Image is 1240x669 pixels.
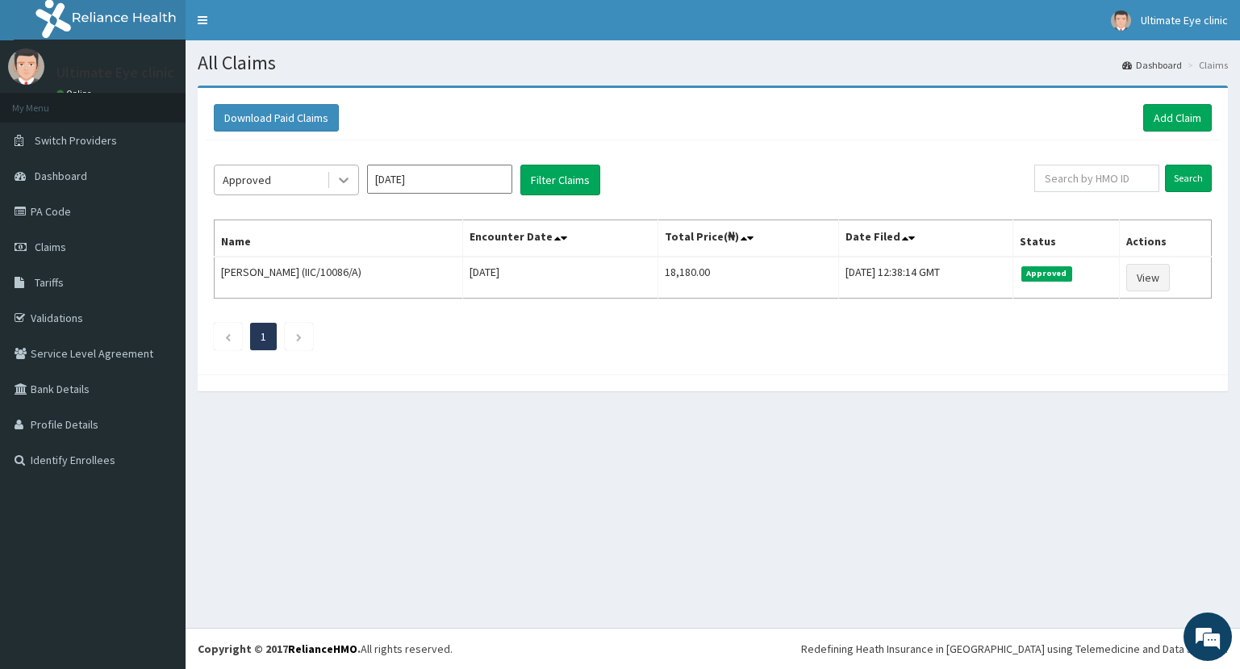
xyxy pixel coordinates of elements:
[1143,104,1212,132] a: Add Claim
[215,220,463,257] th: Name
[198,642,361,656] strong: Copyright © 2017 .
[224,329,232,344] a: Previous page
[214,104,339,132] button: Download Paid Claims
[1021,266,1072,281] span: Approved
[520,165,600,195] button: Filter Claims
[1141,13,1228,27] span: Ultimate Eye clinic
[198,52,1228,73] h1: All Claims
[658,220,838,257] th: Total Price(₦)
[838,257,1012,299] td: [DATE] 12:38:14 GMT
[223,172,271,188] div: Approved
[56,65,174,80] p: Ultimate Eye clinic
[658,257,838,299] td: 18,180.00
[215,257,463,299] td: [PERSON_NAME] (IIC/10086/A)
[288,642,357,656] a: RelianceHMO
[1119,220,1212,257] th: Actions
[35,133,117,148] span: Switch Providers
[1012,220,1119,257] th: Status
[1126,264,1170,291] a: View
[35,240,66,254] span: Claims
[35,275,64,290] span: Tariffs
[367,165,512,194] input: Select Month and Year
[1034,165,1159,192] input: Search by HMO ID
[1184,58,1228,72] li: Claims
[462,220,658,257] th: Encounter Date
[8,48,44,85] img: User Image
[838,220,1012,257] th: Date Filed
[295,329,303,344] a: Next page
[261,329,266,344] a: Page 1 is your current page
[35,169,87,183] span: Dashboard
[462,257,658,299] td: [DATE]
[1111,10,1131,31] img: User Image
[1122,58,1182,72] a: Dashboard
[801,641,1228,657] div: Redefining Heath Insurance in [GEOGRAPHIC_DATA] using Telemedicine and Data Science!
[56,88,95,99] a: Online
[1165,165,1212,192] input: Search
[186,628,1240,669] footer: All rights reserved.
